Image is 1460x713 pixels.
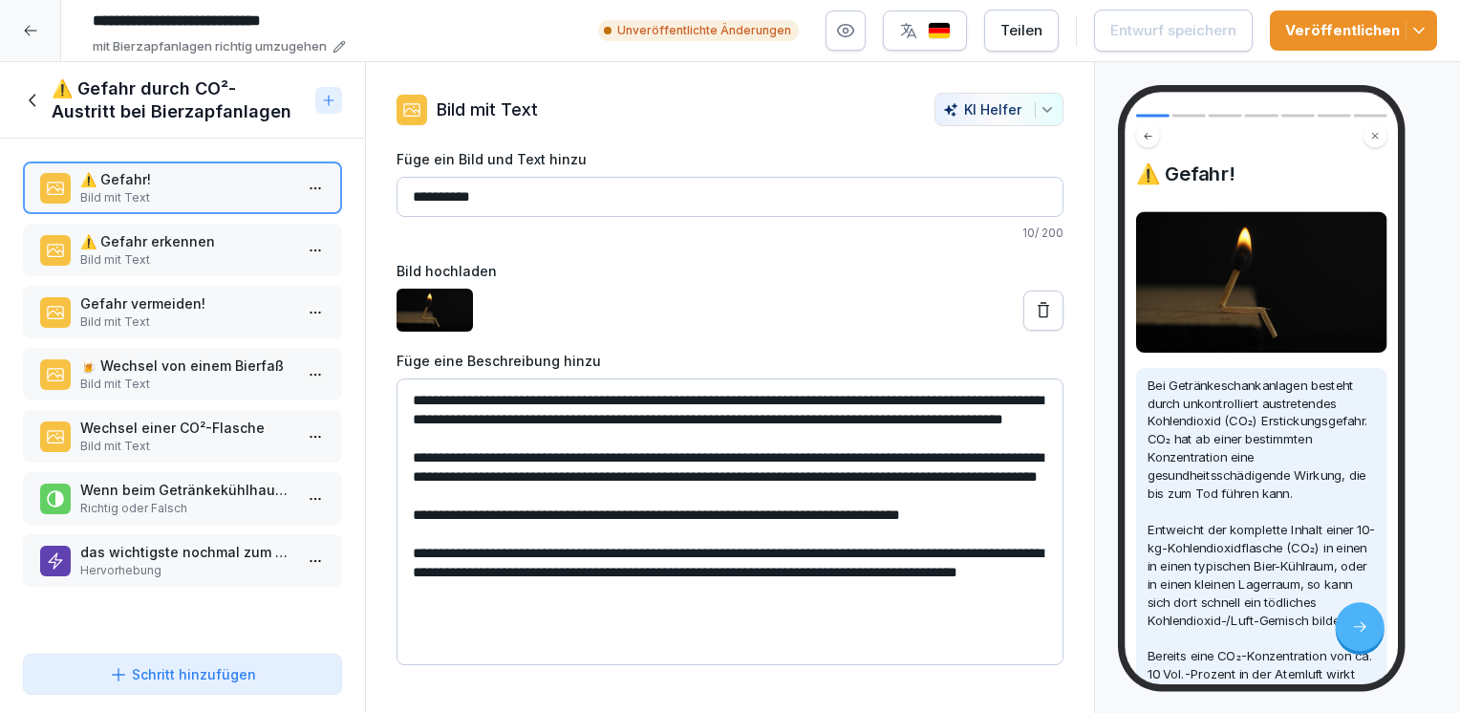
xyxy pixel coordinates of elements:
[80,356,292,376] p: 🍺 Wechsel von einem Bierfaß
[1270,11,1437,51] button: Veröffentlichen
[437,97,538,122] p: Bild mit Text
[934,93,1063,126] button: KI Helfer
[80,480,292,500] p: Wenn beim Getränkekühlhaus ein Alarm schrillt, dann gehe ich rein und suche den Fehler
[80,418,292,438] p: Wechsel einer CO²-Flasche
[80,251,292,269] p: Bild mit Text
[1094,10,1253,52] button: Entwurf speichern
[93,37,327,56] p: mit Bierzapfanlagen richtig umzugehen
[80,189,292,206] p: Bild mit Text
[1136,162,1387,185] h4: ⚠️ Gefahr!
[23,654,342,695] button: Schritt hinzufügen
[1110,20,1236,41] div: Entwurf speichern
[23,286,342,338] div: Gefahr vermeiden!Bild mit Text
[23,224,342,276] div: ⚠️ Gefahr erkennenBild mit Text
[23,472,342,525] div: Wenn beim Getränkekühlhaus ein Alarm schrillt, dann gehe ich rein und suche den FehlerRichtig ode...
[397,225,1063,242] p: 10 / 200
[80,231,292,251] p: ⚠️ Gefahr erkennen
[1136,211,1387,353] img: Bild und Text Vorschau
[23,348,342,400] div: 🍺 Wechsel von einem BierfaßBild mit Text
[984,10,1059,52] button: Teilen
[52,77,308,123] h1: ⚠️ Gefahr durch CO²-Austritt bei Bierzapfanlagen
[1000,20,1042,41] div: Teilen
[397,149,1063,169] label: Füge ein Bild und Text hinzu
[80,500,292,517] p: Richtig oder Falsch
[397,351,1063,371] label: Füge eine Beschreibung hinzu
[397,289,473,332] img: l8v1d84rna4z9krh1uspppnj.png
[80,376,292,393] p: Bild mit Text
[397,261,1063,281] label: Bild hochladen
[617,22,791,39] p: Unveröffentlichte Änderungen
[23,534,342,587] div: das wichtigste nochmal zum SchlußHervorhebung
[80,562,292,579] p: Hervorhebung
[23,162,342,214] div: ⚠️ Gefahr!Bild mit Text
[943,101,1055,118] div: KI Helfer
[1285,20,1422,41] div: Veröffentlichen
[23,410,342,463] div: Wechsel einer CO²-FlascheBild mit Text
[928,22,951,40] img: de.svg
[80,313,292,331] p: Bild mit Text
[80,542,292,562] p: das wichtigste nochmal zum Schluß
[109,664,256,684] div: Schritt hinzufügen
[80,169,292,189] p: ⚠️ Gefahr!
[80,438,292,455] p: Bild mit Text
[80,293,292,313] p: Gefahr vermeiden!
